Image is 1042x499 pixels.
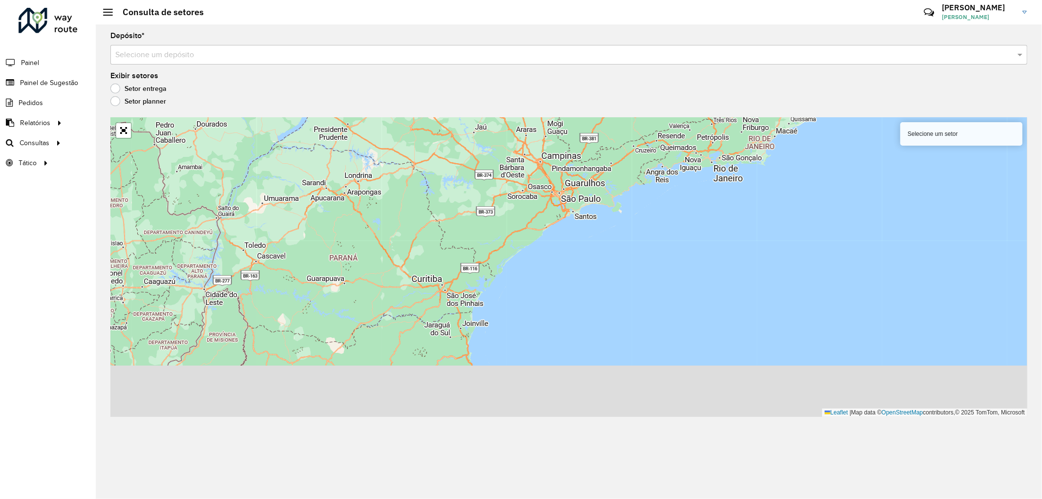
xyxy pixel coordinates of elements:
a: Abrir mapa em tela cheia [116,123,131,138]
label: Exibir setores [110,70,158,82]
a: Contato Rápido [918,2,939,23]
label: Setor entrega [110,84,167,93]
span: Pedidos [19,98,43,108]
label: Setor planner [110,96,166,106]
label: Depósito [110,30,145,42]
a: Leaflet [825,409,848,416]
span: [PERSON_NAME] [942,13,1015,22]
span: Relatórios [20,118,50,128]
h3: [PERSON_NAME] [942,3,1015,12]
a: OpenStreetMap [882,409,923,416]
span: | [850,409,851,416]
div: Selecione um setor [900,122,1022,146]
span: Tático [19,158,37,168]
span: Painel de Sugestão [20,78,78,88]
h2: Consulta de setores [113,7,204,18]
div: Map data © contributors,© 2025 TomTom, Microsoft [822,409,1027,417]
span: Consultas [20,138,49,148]
span: Painel [21,58,39,68]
